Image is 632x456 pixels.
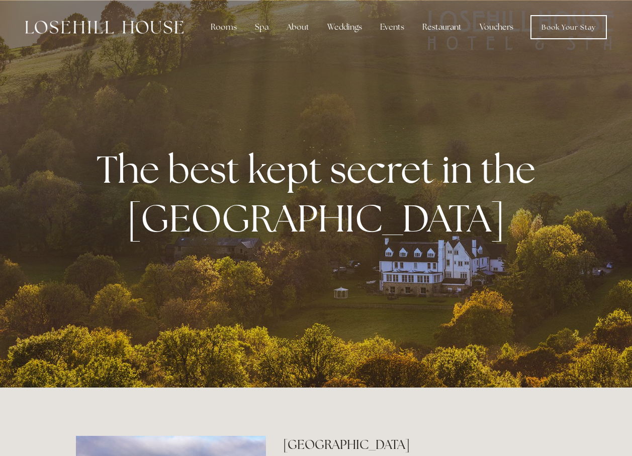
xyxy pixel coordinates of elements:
a: Book Your Stay [530,15,607,39]
div: About [279,17,317,37]
strong: The best kept secret in the [GEOGRAPHIC_DATA] [97,144,544,243]
img: Losehill House [25,21,184,34]
div: Weddings [319,17,370,37]
a: Vouchers [472,17,521,37]
h2: [GEOGRAPHIC_DATA] [283,436,556,453]
div: Restaurant [414,17,470,37]
div: Events [372,17,412,37]
div: Rooms [203,17,245,37]
div: Spa [247,17,277,37]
